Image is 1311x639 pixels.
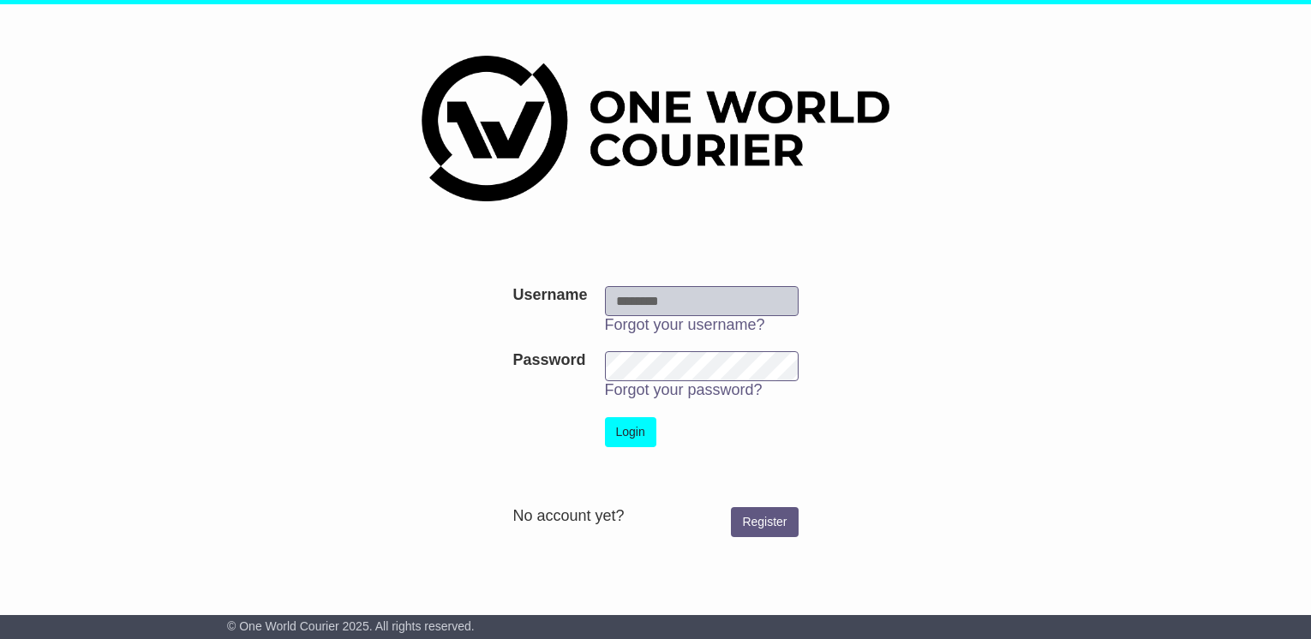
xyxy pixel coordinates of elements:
[512,351,585,370] label: Password
[731,507,798,537] a: Register
[227,619,475,633] span: © One World Courier 2025. All rights reserved.
[605,417,656,447] button: Login
[512,286,587,305] label: Username
[605,381,763,398] a: Forgot your password?
[605,316,765,333] a: Forgot your username?
[512,507,798,526] div: No account yet?
[422,56,889,201] img: One World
